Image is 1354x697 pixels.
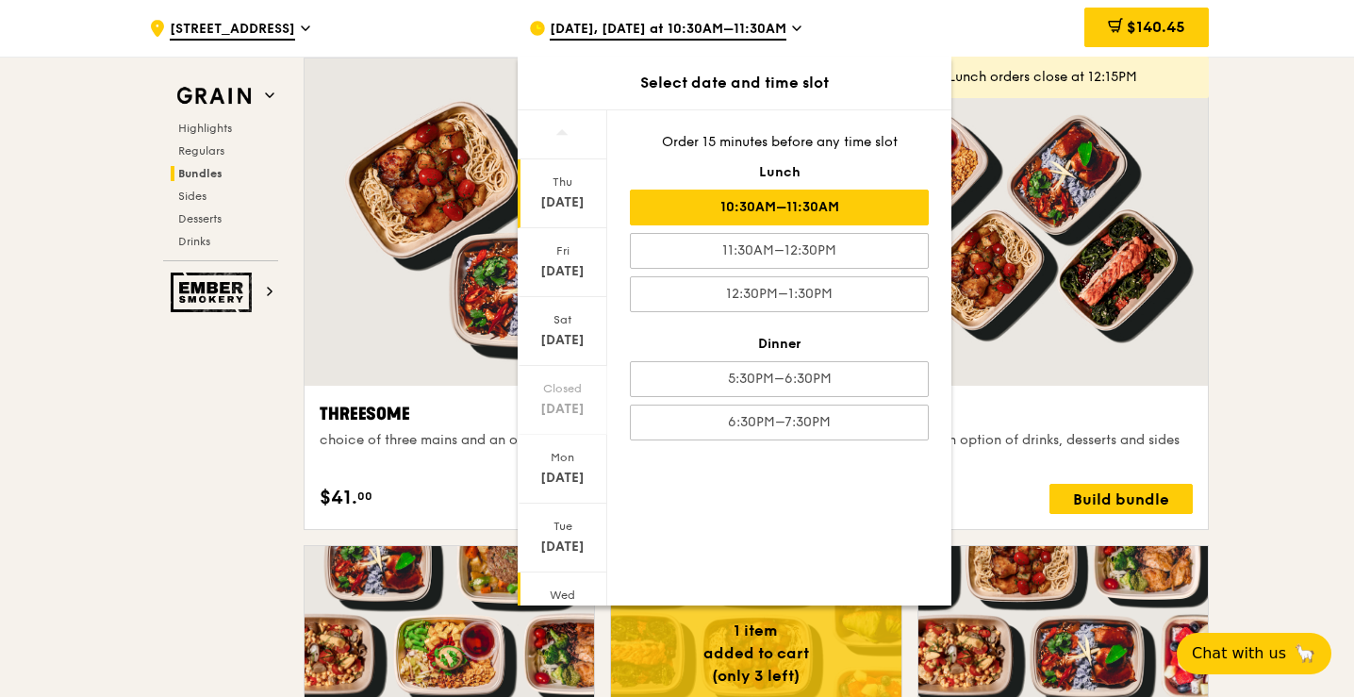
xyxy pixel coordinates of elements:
span: [STREET_ADDRESS] [170,20,295,41]
div: Fri [520,243,604,258]
span: Bundles [178,167,223,180]
div: 6:30PM–7:30PM [630,405,929,440]
div: [DATE] [520,262,604,281]
span: $140.45 [1127,18,1185,36]
div: Sat [520,312,604,327]
div: Lunch orders close at 12:15PM [949,68,1194,87]
div: 10:30AM–11:30AM [630,190,929,225]
div: Dinner [630,335,929,354]
img: Grain web logo [171,79,257,113]
div: [DATE] [520,469,604,488]
div: Thu [520,174,604,190]
span: $41. [320,484,357,512]
div: Wed [520,588,604,603]
div: Order 15 minutes before any time slot [630,133,929,152]
span: [DATE], [DATE] at 10:30AM–11:30AM [550,20,786,41]
div: choice of five mains and an option of drinks, desserts and sides [780,431,1193,450]
button: Chat with us🦙 [1177,633,1331,674]
div: Select date and time slot [518,72,951,94]
span: Regulars [178,144,224,158]
span: Desserts [178,212,222,225]
div: Build bundle [1049,484,1193,514]
img: Ember Smokery web logo [171,273,257,312]
div: choice of three mains and an option of drinks, desserts and sides [320,431,733,450]
div: Mon [520,450,604,465]
div: 5:30PM–6:30PM [630,361,929,397]
span: Drinks [178,235,210,248]
span: Chat with us [1192,642,1286,665]
span: 🦙 [1294,642,1316,665]
div: Lunch [630,163,929,182]
div: [DATE] [520,193,604,212]
div: [DATE] [520,538,604,556]
div: 12:30PM–1:30PM [630,276,929,312]
div: Tue [520,519,604,534]
span: Highlights [178,122,232,135]
span: 00 [357,489,372,504]
div: Threesome [320,401,733,427]
div: Closed [520,381,604,396]
div: [DATE] [520,331,604,350]
div: 11:30AM–12:30PM [630,233,929,269]
div: [DATE] [520,400,604,419]
div: Fivesome [780,401,1193,427]
span: Sides [178,190,206,203]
